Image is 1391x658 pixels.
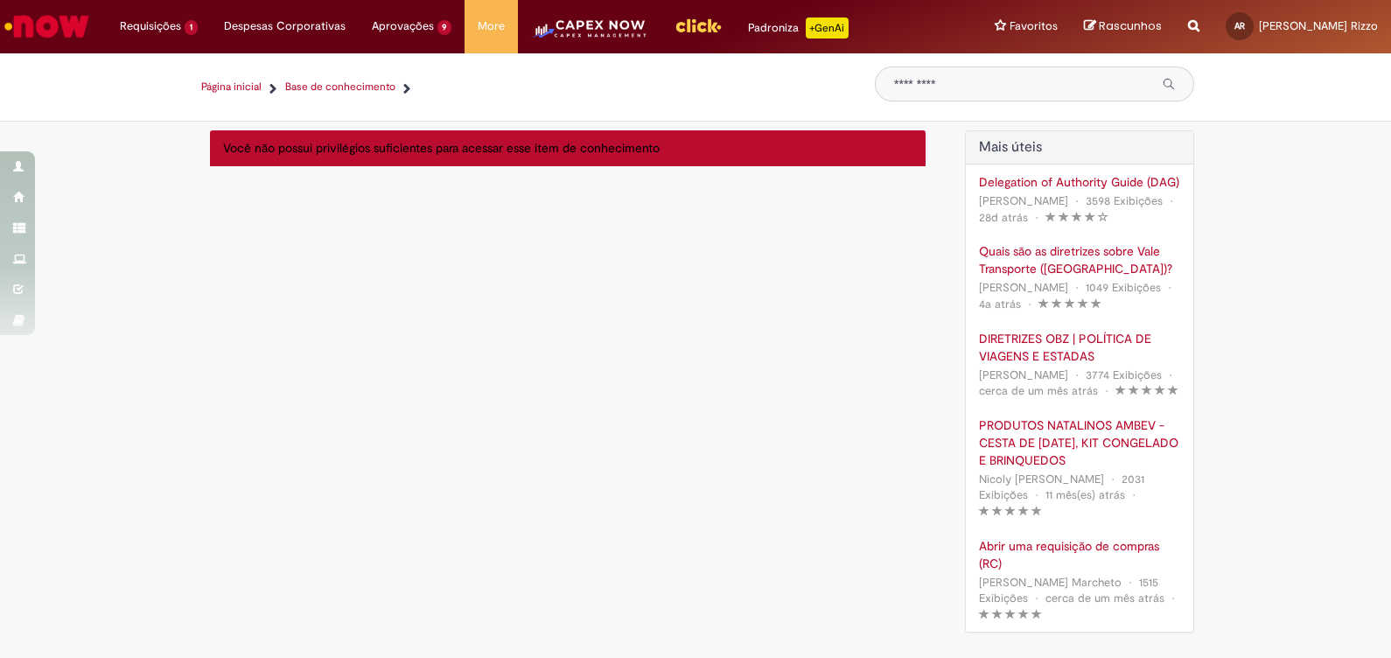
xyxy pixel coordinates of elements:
div: Padroniza [748,17,849,38]
span: AR [1234,20,1245,31]
a: Abrir uma requisição de compras (RC) [979,537,1181,572]
time: 29/07/2025 17:40:52 [1045,591,1164,605]
span: Nicoly [PERSON_NAME] [979,472,1104,486]
a: DIRETRIZES OBZ | POLÍTICA DE VIAGENS E ESTADAS [979,330,1181,365]
a: Delegation of Authority Guide (DAG) [979,173,1181,191]
span: 2031 Exibições [979,472,1144,503]
img: ServiceNow [2,9,92,44]
a: Rascunhos [1084,18,1162,35]
a: Base de conhecimento [285,80,395,94]
span: • [1129,483,1139,507]
span: More [478,17,505,35]
time: 04/08/2025 15:44:51 [979,210,1028,225]
time: 29/10/2021 14:50:07 [979,297,1021,311]
span: 4a atrás [979,297,1021,311]
span: • [1024,292,1035,316]
span: Aprovações [372,17,434,35]
img: CapexLogo5.png [531,17,647,52]
span: Despesas Corporativas [224,17,346,35]
span: 11 mês(es) atrás [1045,487,1125,502]
span: cerca de um mês atrás [1045,591,1164,605]
span: Requisições [120,17,181,35]
span: 28d atrás [979,210,1028,225]
span: • [1031,206,1042,229]
time: 01/10/2024 16:25:30 [1045,487,1125,502]
span: [PERSON_NAME] [979,193,1068,208]
div: Artigos Mais Úteis [966,164,1194,632]
span: Rascunhos [1099,17,1162,34]
span: 1 [185,20,198,35]
span: 1049 Exibições [1086,280,1161,295]
span: • [1072,363,1082,387]
div: Você não possui privilégios suficientes para acessar esse item de conhecimento [210,130,926,166]
span: • [1072,276,1082,299]
span: • [1108,467,1118,491]
span: • [1166,189,1177,213]
span: • [1101,379,1112,402]
a: Página inicial [201,80,262,94]
span: • [1031,586,1042,610]
span: Favoritos [1010,17,1058,35]
span: [PERSON_NAME] [979,367,1068,382]
span: 3598 Exibições [1086,193,1163,208]
span: [PERSON_NAME] Rizzo [1259,18,1378,33]
span: [PERSON_NAME] Marcheto [979,575,1122,590]
span: [PERSON_NAME] [979,280,1068,295]
span: • [1168,586,1178,610]
span: 9 [437,20,452,35]
a: Quais são as diretrizes sobre Vale Transporte ([GEOGRAPHIC_DATA])? [979,242,1181,277]
h2: Artigos Mais Úteis [979,140,1181,156]
img: click_logo_yellow_360x200.png [675,12,722,38]
span: • [1165,363,1176,387]
a: PRODUTOS NATALINOS AMBEV - CESTA DE [DATE], KIT CONGELADO E BRINQUEDOS [979,416,1181,469]
p: +GenAi [806,17,849,38]
span: 1515 Exibições [979,575,1158,606]
span: • [1031,483,1042,507]
time: 29/07/2025 17:40:49 [979,383,1098,398]
span: cerca de um mês atrás [979,383,1098,398]
span: • [1164,276,1175,299]
span: • [1125,570,1136,594]
span: • [1072,189,1082,213]
span: 3774 Exibições [1086,367,1162,382]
